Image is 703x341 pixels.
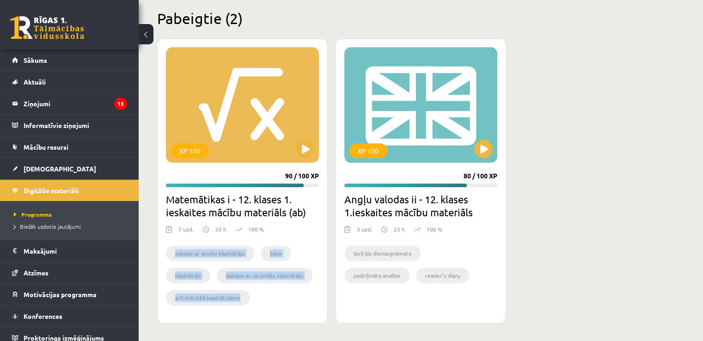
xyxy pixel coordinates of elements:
[10,16,84,39] a: Rīgas 1. Tālmācības vidusskola
[24,312,62,320] span: Konferences
[178,225,194,239] div: 7 uzd.
[12,49,127,71] a: Sākums
[357,225,372,239] div: 3 uzd.
[166,193,319,219] h2: Matemātikas i - 12. klases 1. ieskaites mācību materiāls (ab)
[215,225,226,233] p: 35 h
[166,268,210,283] li: kāpinātājs
[114,97,127,110] i: 13
[171,143,209,158] div: XP 100
[166,290,250,305] li: aritmētiskā kvadrātsakne
[427,225,442,233] p: 100 %
[157,9,685,27] h2: Pabeigtie (2)
[24,78,46,86] span: Aktuāli
[166,245,254,261] li: pakāpe ar veselu kāpinātāju
[24,290,97,298] span: Motivācijas programma
[12,305,127,327] a: Konferences
[24,143,68,151] span: Mācību resursi
[344,245,421,261] li: lasītāja dienasgrāmata
[349,143,387,158] div: XP 100
[12,284,127,305] a: Motivācijas programma
[14,210,129,219] a: Programma
[217,268,312,283] li: pakāpe ar racionālu kāpinātāju
[394,225,405,233] p: 23 h
[12,262,127,283] a: Atzīmes
[24,164,96,173] span: [DEMOGRAPHIC_DATA]
[416,268,469,283] li: reader’s diary
[24,186,79,195] span: Digitālie materiāli
[24,240,127,262] legend: Maksājumi
[261,245,291,261] li: bāze
[12,180,127,201] a: Digitālie materiāli
[14,211,52,218] span: Programma
[12,115,127,136] a: Informatīvie ziņojumi
[12,71,127,92] a: Aktuāli
[24,115,127,136] legend: Informatīvie ziņojumi
[344,268,410,283] li: padziļināta analīze
[12,93,127,114] a: Ziņojumi13
[344,193,497,219] h2: Angļu valodas ii - 12. klases 1.ieskaites mācību materiāls
[24,93,127,114] legend: Ziņojumi
[12,158,127,179] a: [DEMOGRAPHIC_DATA]
[12,240,127,262] a: Maksājumi
[24,268,49,277] span: Atzīmes
[248,225,264,233] p: 100 %
[12,136,127,158] a: Mācību resursi
[14,222,129,231] a: Biežāk uzdotie jautājumi
[24,56,47,64] span: Sākums
[14,223,81,230] span: Biežāk uzdotie jautājumi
